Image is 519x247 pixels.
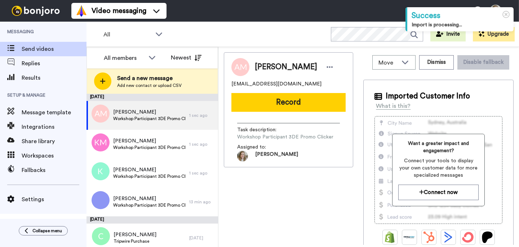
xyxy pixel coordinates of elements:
span: Workshop Participant 3DE Promo Clicker [237,133,333,141]
button: Connect now [398,185,479,200]
span: Move [378,58,398,67]
div: All members [104,54,145,62]
div: What is this? [376,102,411,110]
img: Hubspot [423,231,435,243]
span: Share library [22,137,86,146]
span: [PERSON_NAME] [255,62,317,72]
div: [DATE] [86,94,218,101]
img: am.png [92,105,110,123]
img: Shopify [384,231,396,243]
div: 1 sec ago [189,141,214,147]
img: Image of Alicia Macias [231,58,249,76]
span: All [103,30,152,39]
img: %20%20.png [92,191,110,209]
img: ActiveCampaign [443,231,454,243]
img: ConvertKit [462,231,474,243]
span: Workspaces [22,151,86,160]
span: Fallbacks [22,166,86,175]
button: Disable fallback [457,55,509,70]
button: Upgrade [473,27,515,41]
img: Patreon [482,231,493,243]
span: Replies [22,59,86,68]
span: Connect your tools to display your own customer data for more specialized messages [398,157,479,179]
span: [PERSON_NAME] [114,231,156,238]
span: Tripwire Purchase [114,238,156,244]
span: Video messaging [92,6,146,16]
img: Ontraport [404,231,415,243]
span: Workshop Participant 3DE Promo Clicker [113,116,186,122]
div: 13 min ago [189,199,214,205]
button: Newest [165,50,207,65]
img: bj-logo-header-white.svg [9,6,63,16]
span: Assigned to: [237,144,288,151]
button: Dismiss [419,55,454,70]
img: 19a77810-e9db-40e5-aa1c-9452e64c7f04-1539814671.jpg [237,151,248,162]
button: Invite [430,27,466,41]
span: [PERSON_NAME] [113,166,186,173]
span: Workshop Participant 3DE Promo Clicker [113,145,186,150]
span: Message template [22,108,86,117]
span: Settings [22,195,86,204]
span: Imported Customer Info [386,91,470,102]
span: Task description : [237,126,288,133]
span: Want a greater impact and engagement? [398,140,479,154]
img: c.png [92,227,110,245]
div: 1 sec ago [189,170,214,176]
div: Import is processing... [412,21,509,28]
img: k.png [92,162,110,180]
div: Success [412,10,509,21]
div: 1 sec ago [189,113,214,118]
span: [PERSON_NAME] [255,151,298,162]
span: Add new contact or upload CSV [117,83,182,88]
span: Send videos [22,45,86,53]
div: [DATE] [86,216,218,224]
span: Send a new message [117,74,182,83]
span: [EMAIL_ADDRESS][DOMAIN_NAME] [231,80,321,88]
span: [PERSON_NAME] [113,195,186,202]
span: Results [22,74,86,82]
span: Workshop Participant 3DE Promo Clicker [113,202,186,208]
span: Integrations [22,123,86,131]
span: Collapse menu [32,228,62,234]
img: vm-color.svg [76,5,87,17]
div: [DATE] [189,235,214,241]
img: km.png [92,133,110,151]
button: Collapse menu [19,226,68,235]
button: Record [231,93,346,112]
span: [PERSON_NAME] [113,109,186,116]
span: [PERSON_NAME] [113,137,186,145]
span: Workshop Participant 3DE Promo Clicker [113,173,186,179]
